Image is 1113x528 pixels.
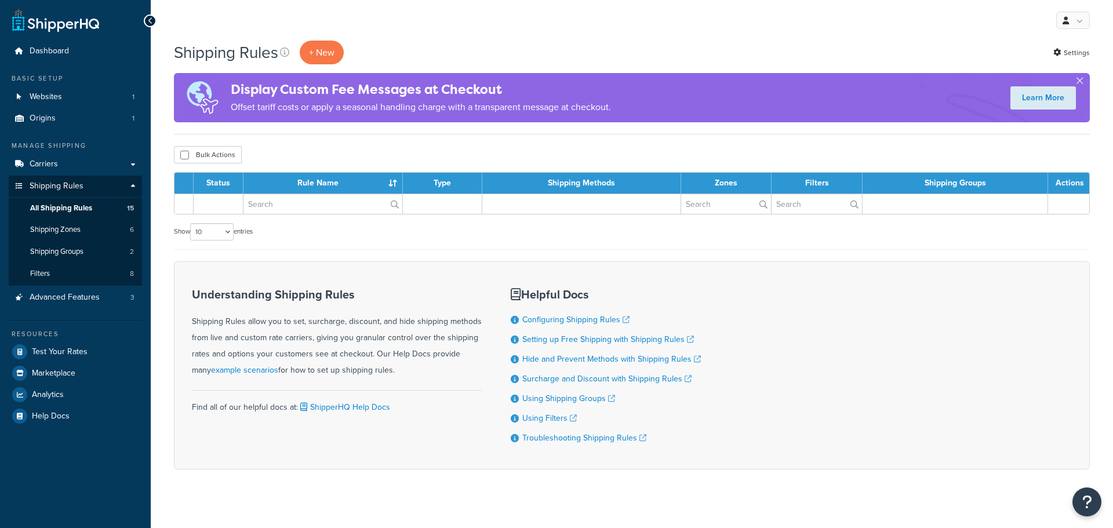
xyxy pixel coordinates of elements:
[522,373,692,385] a: Surcharge and Discount with Shipping Rules
[522,314,630,326] a: Configuring Shipping Rules
[127,203,134,213] span: 15
[30,92,62,102] span: Websites
[511,288,701,301] h3: Helpful Docs
[681,173,772,194] th: Zones
[30,293,100,303] span: Advanced Features
[9,287,142,308] li: Advanced Features
[9,86,142,108] li: Websites
[9,154,142,175] a: Carriers
[30,159,58,169] span: Carriers
[30,225,81,235] span: Shipping Zones
[772,194,862,214] input: Search
[772,173,863,194] th: Filters
[9,263,142,285] li: Filters
[9,263,142,285] a: Filters 8
[1053,45,1090,61] a: Settings
[243,194,402,214] input: Search
[482,173,681,194] th: Shipping Methods
[30,46,69,56] span: Dashboard
[132,114,134,123] span: 1
[1072,487,1101,516] button: Open Resource Center
[231,80,611,99] h4: Display Custom Fee Messages at Checkout
[9,241,142,263] li: Shipping Groups
[32,412,70,421] span: Help Docs
[174,41,278,64] h1: Shipping Rules
[9,176,142,197] a: Shipping Rules
[298,401,390,413] a: ShipperHQ Help Docs
[9,74,142,83] div: Basic Setup
[174,223,253,241] label: Show entries
[300,41,344,64] p: + New
[522,412,577,424] a: Using Filters
[174,73,231,122] img: duties-banner-06bc72dcb5fe05cb3f9472aba00be2ae8eb53ab6f0d8bb03d382ba314ac3c341.png
[32,347,88,357] span: Test Your Rates
[9,406,142,427] a: Help Docs
[30,247,83,257] span: Shipping Groups
[243,173,403,194] th: Rule Name
[32,390,64,400] span: Analytics
[9,363,142,384] a: Marketplace
[9,108,142,129] a: Origins 1
[9,341,142,362] a: Test Your Rates
[9,198,142,219] a: All Shipping Rules 15
[1048,173,1089,194] th: Actions
[9,219,142,241] a: Shipping Zones 6
[192,288,482,301] h3: Understanding Shipping Rules
[30,203,92,213] span: All Shipping Rules
[130,293,134,303] span: 3
[9,198,142,219] li: All Shipping Rules
[30,181,83,191] span: Shipping Rules
[9,176,142,286] li: Shipping Rules
[12,9,99,32] a: ShipperHQ Home
[522,432,646,444] a: Troubleshooting Shipping Rules
[130,247,134,257] span: 2
[522,392,615,405] a: Using Shipping Groups
[9,41,142,62] a: Dashboard
[30,269,50,279] span: Filters
[174,146,242,163] button: Bulk Actions
[522,333,694,345] a: Setting up Free Shipping with Shipping Rules
[681,194,771,214] input: Search
[190,223,234,241] select: Showentries
[30,114,56,123] span: Origins
[9,384,142,405] a: Analytics
[9,141,142,151] div: Manage Shipping
[9,86,142,108] a: Websites 1
[863,173,1048,194] th: Shipping Groups
[130,225,134,235] span: 6
[192,390,482,416] div: Find all of our helpful docs at:
[231,99,611,115] p: Offset tariff costs or apply a seasonal handling charge with a transparent message at checkout.
[9,108,142,129] li: Origins
[32,369,75,378] span: Marketplace
[9,329,142,339] div: Resources
[9,241,142,263] a: Shipping Groups 2
[522,353,701,365] a: Hide and Prevent Methods with Shipping Rules
[194,173,243,194] th: Status
[9,287,142,308] a: Advanced Features 3
[211,364,278,376] a: example scenarios
[1010,86,1076,110] a: Learn More
[130,269,134,279] span: 8
[9,219,142,241] li: Shipping Zones
[403,173,482,194] th: Type
[192,288,482,378] div: Shipping Rules allow you to set, surcharge, discount, and hide shipping methods from live and cus...
[132,92,134,102] span: 1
